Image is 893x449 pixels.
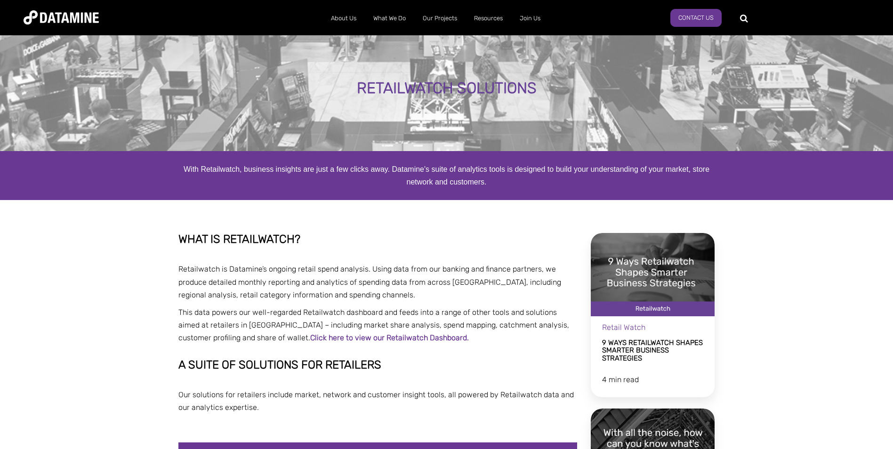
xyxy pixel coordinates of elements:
p: This data powers our well-regarded Retailwatch dashboard and feeds into a range of other tools an... [178,306,578,345]
span: With Retailwatch, business insights are just a few clicks away. Datamine's suite of analytics too... [184,165,709,186]
a: Contact Us [670,9,722,27]
strong: A suite of solutions for retailers [178,358,381,371]
a: Join Us [511,6,549,31]
a: What We Do [365,6,414,31]
div: RETAILWATCH SOLUTIONS [101,80,791,97]
a: About Us [322,6,365,31]
a: Our Projects [414,6,466,31]
p: Retailwatch is Datamine’s ongoing retail spend analysis. Using data from our banking and finance ... [178,263,578,301]
h2: WHAT IS RETAILWATCH? [178,233,578,245]
img: Datamine [24,10,99,24]
p: Our solutions for retailers include market, network and customer insight tools, all powered by Re... [178,388,578,414]
a: Resources [466,6,511,31]
span: Retail Watch [602,323,645,332]
a: Click here to view our Retailwatch Dashboard. [310,333,469,342]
